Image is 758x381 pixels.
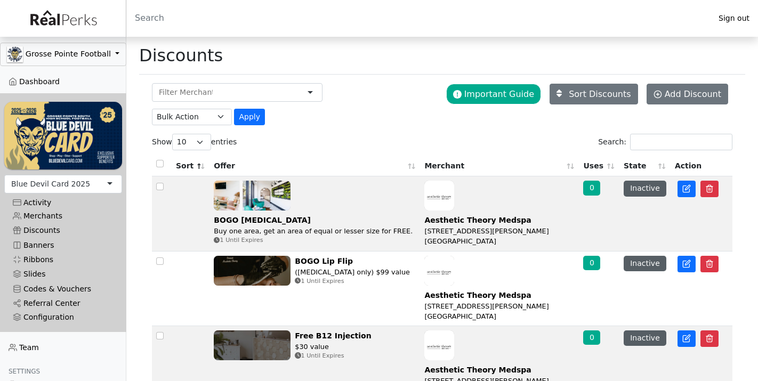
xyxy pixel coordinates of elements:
img: rT68sBaw8aPE85LadKvNM4RMuXDdD6E9jeonjBUi.jpg [424,256,454,286]
a: 0 [583,183,600,192]
a: BOGO Lip Flip ([MEDICAL_DATA] only) $99 value 1 Until Expires [214,256,416,290]
a: Slides [4,267,122,281]
div: BOGO [MEDICAL_DATA] [214,215,413,226]
button: Important Guide [446,84,541,104]
th: Sort: activate to sort column descending [172,153,209,176]
div: Aesthetic Theory Medspa [424,215,575,226]
a: 0 [583,258,600,267]
div: Blue Devil Card 2025 [11,179,90,190]
div: $30 value [295,342,371,352]
input: Search: [630,134,732,150]
div: 1 Until Expires [214,236,413,245]
span: Important Guide [464,89,534,99]
th: Merchant: activate to sort column ascending [420,153,579,176]
img: GAa1zriJJmkmu1qRtUwg8x1nQwzlKm3DoqW9UgYl.jpg [7,46,23,62]
img: rT68sBaw8aPE85LadKvNM4RMuXDdD6E9jeonjBUi.jpg [424,330,454,360]
div: Aesthetic Theory Medspa [424,364,575,376]
div: Configuration [13,313,114,322]
a: Aesthetic Theory Medspa [STREET_ADDRESS][PERSON_NAME] [GEOGRAPHIC_DATA] [424,181,575,246]
div: Buy one area, get an area of equal or lesser size for FREE. [214,226,413,236]
div: 0 [583,330,600,345]
a: Referral Center [4,296,122,311]
th: Offer: activate to sort column ascending [209,153,420,176]
img: pCbnmB46Vnt449YLtzLelRc7yjJqAHZIcBt1vFDI.jpg [214,330,291,360]
div: 0 [583,181,600,195]
div: 1 Until Expires [295,277,410,286]
span: Add Discount [665,89,721,99]
a: Sign out [710,11,758,26]
th: State: activate to sort column ascending [619,153,671,176]
button: Inactive [624,256,666,271]
a: Add Discount [647,84,728,104]
img: rT68sBaw8aPE85LadKvNM4RMuXDdD6E9jeonjBUi.jpg [424,181,454,210]
a: BOGO [MEDICAL_DATA] Buy one area, get an area of equal or lesser size for FREE. 1 Until Expires [214,181,416,245]
div: 1 Until Expires [295,352,371,361]
span: Sort Discounts [569,89,631,99]
img: real_perks_logo-01.svg [25,6,101,30]
button: Apply [234,109,265,125]
a: 0 [583,333,600,342]
th: Action [671,153,732,176]
a: Sort Discounts [550,84,638,104]
button: Inactive [624,181,666,196]
div: Activity [13,198,114,207]
img: VbvJgjg0eHpJubpP1vIchEI7iaECFbQoBp4snufw.jpg [214,181,291,210]
img: MJTuTz8X2OfoF2B4Uz8M0MQp6Ey3fmTcjGBBG7Ic.jpg [214,256,291,286]
img: WvZzOez5OCqmO91hHZfJL7W2tJ07LbGMjwPPNJwI.png [4,102,122,169]
input: Search [126,5,710,31]
h1: Discounts [139,45,223,66]
div: Free B12 Injection [295,330,371,342]
a: Aesthetic Theory Medspa [STREET_ADDRESS][PERSON_NAME] [GEOGRAPHIC_DATA] [424,256,575,321]
div: [STREET_ADDRESS][PERSON_NAME] [GEOGRAPHIC_DATA] [424,301,575,321]
a: Ribbons [4,253,122,267]
button: Inactive [624,330,666,346]
input: Filter Merchant [159,87,213,98]
div: [STREET_ADDRESS][PERSON_NAME] [GEOGRAPHIC_DATA] [424,226,575,246]
th: Uses: activate to sort column ascending [579,153,619,176]
div: ([MEDICAL_DATA] only) $99 value [295,267,410,277]
a: Codes & Vouchers [4,282,122,296]
a: Discounts [4,223,122,238]
div: Aesthetic Theory Medspa [424,290,575,301]
label: Search: [598,134,732,150]
select: .form-select-sm example [152,109,232,125]
a: Free B12 Injection $30 value 1 Until Expires [214,330,416,364]
span: Settings [9,368,40,375]
a: Merchants [4,209,122,223]
a: Banners [4,238,122,253]
div: BOGO Lip Flip [295,256,410,267]
select: Showentries [172,134,211,150]
div: 0 [583,256,600,270]
label: Show entries [152,134,237,150]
